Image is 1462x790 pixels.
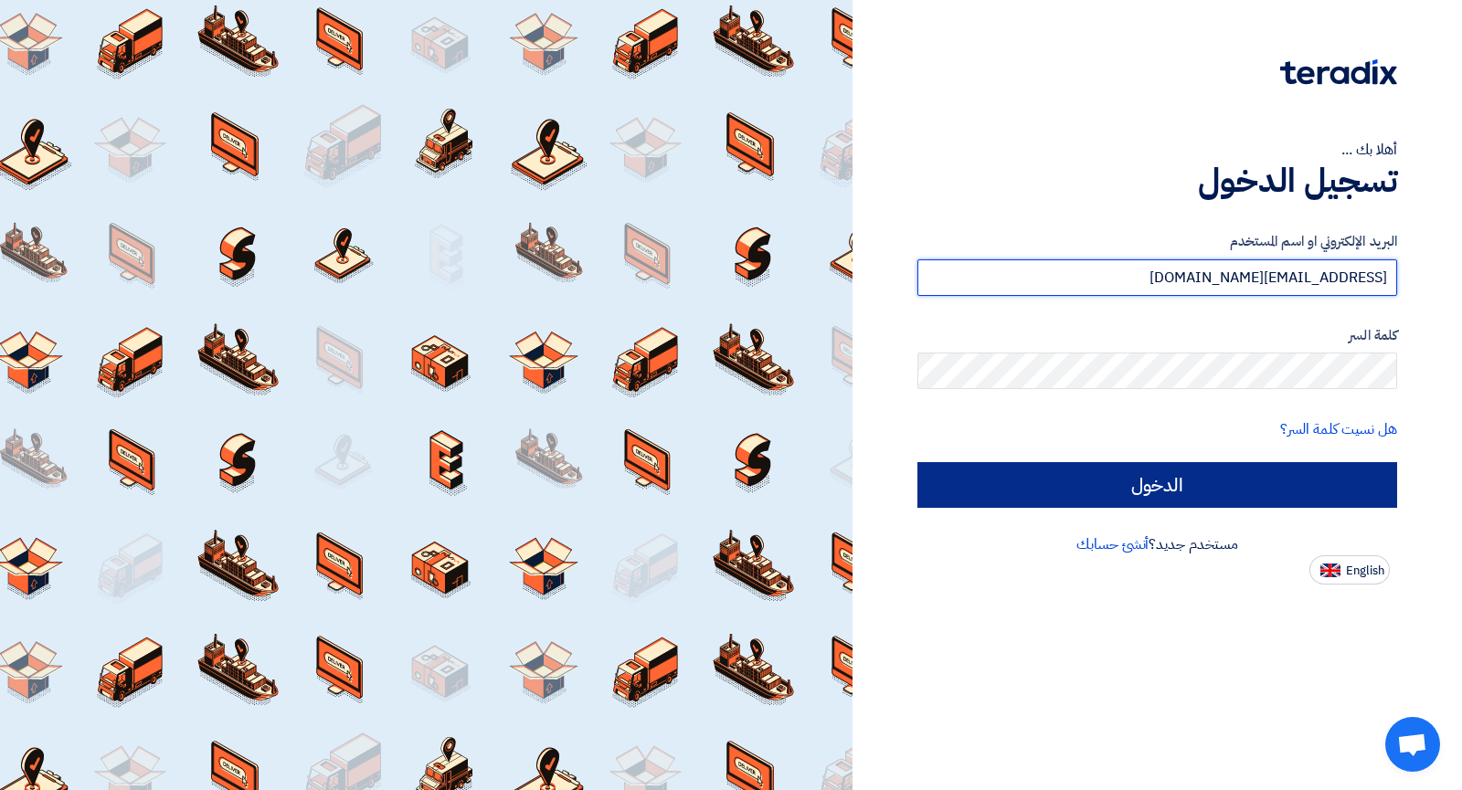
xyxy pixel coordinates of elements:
button: English [1309,555,1390,585]
img: en-US.png [1320,564,1340,577]
a: هل نسيت كلمة السر؟ [1280,418,1397,440]
div: Open chat [1385,717,1440,772]
h1: تسجيل الدخول [917,161,1397,201]
img: Teradix logo [1280,59,1397,85]
label: البريد الإلكتروني او اسم المستخدم [917,231,1397,252]
label: كلمة السر [917,325,1397,346]
div: مستخدم جديد؟ [917,533,1397,555]
input: أدخل بريد العمل الإلكتروني او اسم المستخدم الخاص بك ... [917,259,1397,296]
div: أهلا بك ... [917,139,1397,161]
span: English [1346,564,1384,577]
input: الدخول [917,462,1397,508]
a: أنشئ حسابك [1076,533,1149,555]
